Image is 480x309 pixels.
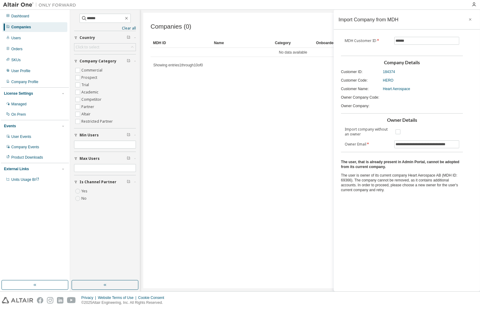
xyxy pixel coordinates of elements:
span: Clear filter [127,35,130,40]
img: Altair One [3,2,79,8]
div: Dashboard [11,14,29,19]
span: Clear filter [127,156,130,161]
div: User Events [11,134,31,139]
label: Restricted Partner [81,118,114,125]
span: Owner Company Code : [341,95,379,100]
button: Min Users [74,128,136,142]
div: External Links [4,167,29,171]
div: The user, that is already present in Admin Portal, cannot be adopted from its current company. [341,160,463,169]
button: Is Channel Partner [74,175,136,189]
div: Cookie Consent [138,295,168,300]
div: Companies [11,25,31,30]
button: Max Users [74,152,136,165]
h3: Company Details [341,60,463,66]
span: 184374 [383,69,395,74]
div: Name [214,38,270,48]
span: Units Usage BI [11,177,39,182]
span: Min Users [80,133,99,138]
h3: Owner Details [341,117,463,123]
img: youtube.svg [67,297,76,304]
div: Managed [11,102,27,107]
label: No [81,195,88,202]
label: Partner [81,103,95,111]
label: Import company without an owner [345,127,391,137]
span: Showing entries 1 through 10 of 0 [153,63,203,67]
label: Competitor [81,96,103,103]
div: On Prem [11,112,26,117]
button: Country [74,31,136,44]
span: Clear filter [127,59,130,64]
img: facebook.svg [37,297,43,304]
span: Company Category [80,59,116,64]
label: Trial [81,81,90,89]
div: Privacy [81,295,98,300]
img: linkedin.svg [57,297,63,304]
div: MDH ID [153,38,209,48]
button: Company Category [74,54,136,68]
span: Is Channel Partner [80,180,116,184]
div: Users [11,36,21,40]
div: Click to select [76,45,99,50]
img: altair_logo.svg [2,297,33,304]
span: Customer ID : [341,69,363,74]
div: Company Events [11,145,39,149]
span: Clear filter [127,133,130,138]
span: Heart Aerospace [383,86,410,91]
div: Product Downloads [11,155,43,160]
label: MDH Customer ID [345,38,391,43]
div: Orders [11,47,23,51]
label: Academic [81,89,100,96]
div: The user is owner of its current company Heart Aerospace AB (MDH ID: 69366). The company cannot b... [341,173,463,192]
div: Events [4,124,16,128]
div: Click to select [74,44,136,51]
img: instagram.svg [47,297,53,304]
label: Altair [81,111,92,118]
span: Customer Code : [341,78,368,83]
p: © 2025 Altair Engineering, Inc. All Rights Reserved. [81,300,168,305]
label: Owner Email [345,142,391,147]
div: SKUs [11,58,21,62]
span: Companies (0) [151,23,191,30]
label: Commercial [81,67,104,74]
a: Clear all [74,26,136,31]
div: Website Terms of Use [98,295,138,300]
div: Onboarded By [316,38,342,48]
span: HERO [383,78,393,83]
td: No data available [151,48,436,57]
div: User Profile [11,68,30,73]
span: Owner Company : [341,104,369,108]
div: License Settings [4,91,33,96]
label: Yes [81,188,89,195]
span: Clear filter [127,180,130,184]
div: Import Company from MDH [339,17,399,22]
span: Country [80,35,95,40]
label: Prospect [81,74,98,81]
span: Customer Name : [341,86,369,91]
span: Max Users [80,156,100,161]
div: Category [275,38,311,48]
div: Company Profile [11,79,38,84]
